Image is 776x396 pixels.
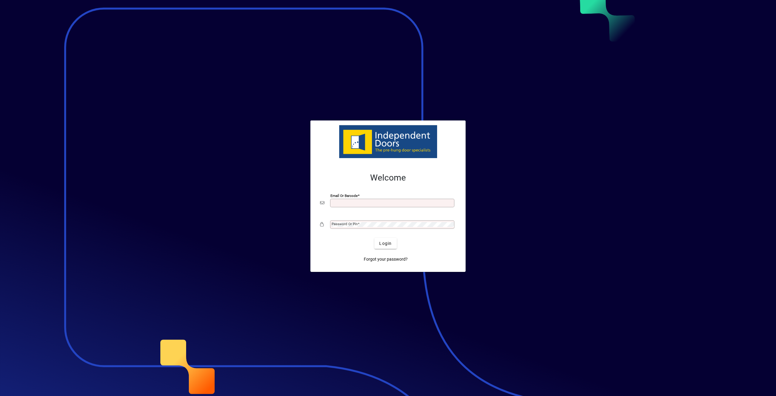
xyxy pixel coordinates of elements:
mat-label: Email or Barcode [330,194,358,198]
span: Forgot your password? [364,256,408,262]
span: Login [379,240,392,247]
mat-label: Password or Pin [332,222,358,226]
a: Forgot your password? [361,254,410,265]
h2: Welcome [320,173,456,183]
button: Login [374,238,396,249]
